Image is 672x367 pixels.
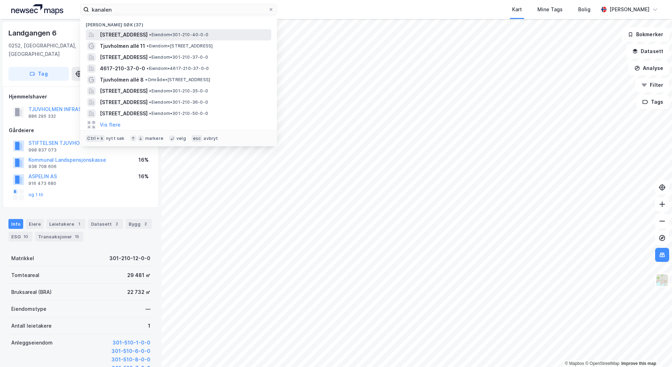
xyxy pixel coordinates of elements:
div: Transaksjoner [35,232,83,242]
button: Tag [8,67,69,81]
span: [STREET_ADDRESS] [100,109,148,118]
div: Eiere [26,219,44,229]
span: Eiendom • [STREET_ADDRESS] [147,43,213,49]
span: Eiendom • 301-210-40-0-0 [149,32,208,38]
div: markere [145,136,163,141]
div: velg [176,136,186,141]
span: • [147,43,149,49]
span: [STREET_ADDRESS] [100,98,148,107]
div: 16% [138,156,149,164]
button: Analyse [628,61,669,75]
span: • [149,54,151,60]
span: • [149,88,151,94]
span: Område • [STREET_ADDRESS] [145,77,210,83]
img: logo.a4113a55bc3d86da70a041830d287a7e.svg [11,4,63,15]
div: Anleggseiendom [11,339,53,347]
div: 998 837 073 [28,147,57,153]
div: 301-210-12-0-0 [109,254,150,263]
div: 2 [142,220,149,227]
span: Eiendom • 301-210-36-0-0 [149,99,208,105]
div: Info [8,219,23,229]
button: 301-510-1-0-0 [112,339,150,347]
div: 22 732 ㎡ [127,288,150,296]
div: 29 481 ㎡ [127,271,150,279]
div: 16% [138,172,149,181]
span: Tjuvholmen allé 11 [100,42,145,50]
button: Filter [635,78,669,92]
div: Landgangen 6 [8,27,58,39]
div: 916 473 680 [28,181,56,186]
div: Kart [512,5,522,14]
div: Bolig [578,5,590,14]
div: Datasett [88,219,123,229]
span: Eiendom • 301-210-37-0-0 [149,54,208,60]
span: 4617-210-37-0-0 [100,64,145,73]
div: 886 295 332 [28,114,56,119]
div: ESG [8,232,32,242]
span: [STREET_ADDRESS] [100,53,148,62]
div: [PERSON_NAME] søk (37) [80,17,277,29]
div: 15 [73,233,80,240]
div: Bygg [126,219,152,229]
div: Antall leietakere [11,322,52,330]
div: Bruksareal (BRA) [11,288,52,296]
span: Eiendom • 4617-210-37-0-0 [147,66,209,71]
span: • [149,111,151,116]
div: 0252, [GEOGRAPHIC_DATA], [GEOGRAPHIC_DATA] [8,41,99,58]
div: Ctrl + k [86,135,105,142]
button: Bokmerker [622,27,669,41]
div: 10 [22,233,30,240]
div: 1 [148,322,150,330]
div: 938 708 606 [28,164,57,169]
a: OpenStreetMap [585,361,619,366]
div: Mine Tags [537,5,563,14]
img: Z [655,273,669,287]
span: Tjuvholmen allé 8 [100,76,144,84]
div: Eiendomstype [11,305,46,313]
span: • [145,77,147,82]
a: Mapbox [565,361,584,366]
div: nytt søk [106,136,125,141]
span: [STREET_ADDRESS] [100,31,148,39]
div: esc [192,135,202,142]
div: Tomteareal [11,271,39,279]
button: Datasett [626,44,669,58]
div: Gårdeiere [9,126,153,135]
a: Improve this map [621,361,656,366]
button: Tags [637,95,669,109]
span: Eiendom • 301-210-35-0-0 [149,88,208,94]
span: [STREET_ADDRESS] [100,87,148,95]
span: • [149,32,151,37]
button: 301-510-8-0-0 [111,355,150,364]
div: 2 [113,220,120,227]
span: Eiendom • 301-210-50-0-0 [149,111,208,116]
button: Vis flere [100,121,121,129]
div: Hjemmelshaver [9,92,153,101]
div: — [146,305,150,313]
div: Leietakere [46,219,85,229]
div: [PERSON_NAME] [609,5,650,14]
iframe: Chat Widget [637,333,672,367]
span: • [147,66,149,71]
div: 1 [76,220,83,227]
span: • [149,99,151,105]
button: 301-510-6-0-0 [111,347,150,355]
div: Kontrollprogram for chat [637,333,672,367]
input: Søk på adresse, matrikkel, gårdeiere, leietakere eller personer [89,4,268,15]
div: Matrikkel [11,254,34,263]
div: avbryt [203,136,218,141]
